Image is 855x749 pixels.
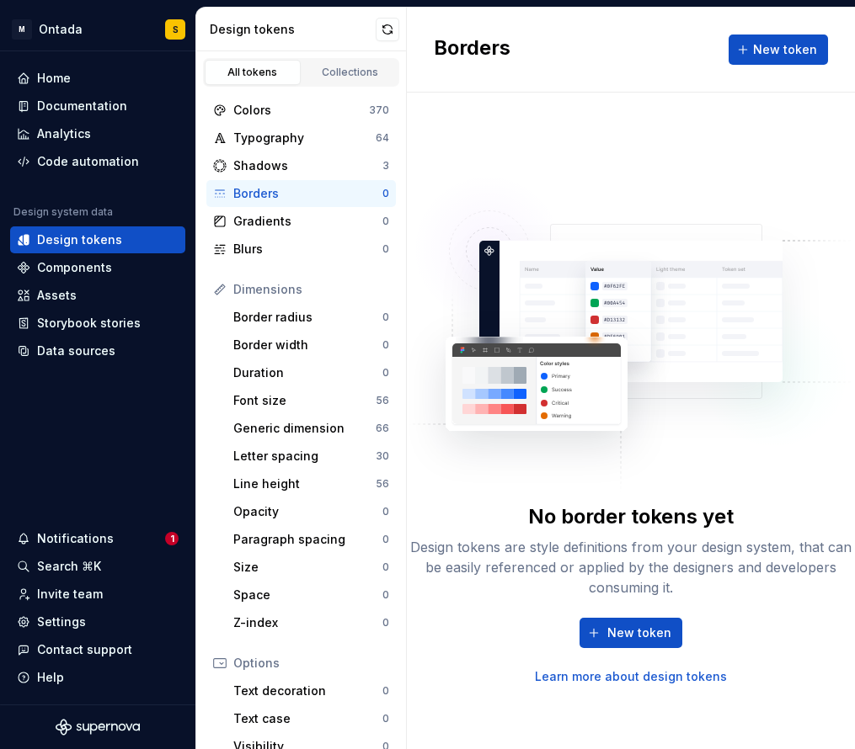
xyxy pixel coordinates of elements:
[10,310,185,337] a: Storybook stories
[206,152,396,179] a: Shadows3
[227,387,396,414] a: Font size56
[37,125,91,142] div: Analytics
[233,309,382,326] div: Border radius
[382,338,389,352] div: 0
[382,505,389,518] div: 0
[382,159,389,173] div: 3
[382,533,389,546] div: 0
[382,215,389,228] div: 0
[227,304,396,331] a: Border radius0
[227,526,396,553] a: Paragraph spacing0
[233,448,376,465] div: Letter spacing
[233,503,382,520] div: Opacity
[227,332,396,359] a: Border width0
[10,525,185,552] button: Notifications1
[382,712,389,725] div: 0
[10,664,185,691] button: Help
[227,582,396,608] a: Space0
[233,185,382,202] div: Borders
[376,477,389,491] div: 56
[37,98,127,114] div: Documentation
[13,205,113,219] div: Design system data
[233,683,382,699] div: Text decoration
[227,705,396,732] a: Text case0
[227,677,396,704] a: Text decoration0
[233,364,382,381] div: Duration
[10,636,185,663] button: Contact support
[211,66,295,79] div: All tokens
[382,242,389,256] div: 0
[233,531,382,548] div: Paragraph spacing
[233,587,382,603] div: Space
[3,11,192,47] button: MOntadaS
[10,93,185,120] a: Documentation
[10,254,185,281] a: Components
[37,70,71,87] div: Home
[173,23,179,36] div: S
[37,614,86,630] div: Settings
[37,315,141,332] div: Storybook stories
[206,208,396,235] a: Gradients0
[233,710,382,727] div: Text case
[233,614,382,631] div: Z-index
[376,131,389,145] div: 64
[580,618,682,648] button: New token
[233,337,382,353] div: Border width
[37,641,132,658] div: Contact support
[382,684,389,698] div: 0
[10,120,185,147] a: Analytics
[233,102,369,119] div: Colors
[233,281,389,298] div: Dimensions
[376,422,389,435] div: 66
[233,559,382,576] div: Size
[37,530,114,547] div: Notifications
[10,226,185,253] a: Design tokens
[233,130,376,146] div: Typography
[227,609,396,636] a: Z-index0
[382,187,389,200] div: 0
[382,311,389,324] div: 0
[39,21,83,38] div: Ontada
[607,624,671,641] span: New token
[528,503,734,530] div: No border tokens yet
[227,498,396,525] a: Opacity0
[233,241,382,258] div: Blurs
[233,420,376,437] div: Generic dimension
[210,21,376,38] div: Design tokens
[407,537,855,598] div: Design tokens are style definitions from your design system, that can be easily referenced or app...
[227,359,396,386] a: Duration0
[753,41,817,58] span: New token
[165,532,179,545] span: 1
[382,560,389,574] div: 0
[227,470,396,497] a: Line height56
[10,553,185,580] button: Search ⌘K
[10,581,185,608] a: Invite team
[10,608,185,635] a: Settings
[206,236,396,263] a: Blurs0
[10,65,185,92] a: Home
[369,104,389,117] div: 370
[10,337,185,364] a: Data sources
[382,366,389,380] div: 0
[206,97,396,124] a: Colors370
[37,231,122,248] div: Design tokens
[376,394,389,407] div: 56
[434,35,510,65] h2: Borders
[233,655,389,672] div: Options
[37,343,115,359] div: Data sources
[227,415,396,442] a: Generic dimension66
[37,558,101,575] div: Search ⌘K
[729,35,828,65] button: New token
[10,282,185,309] a: Assets
[37,669,64,686] div: Help
[308,66,393,79] div: Collections
[233,392,376,409] div: Font size
[376,449,389,463] div: 30
[382,616,389,629] div: 0
[227,554,396,581] a: Size0
[37,259,112,276] div: Components
[233,157,382,174] div: Shadows
[206,180,396,207] a: Borders0
[12,19,32,40] div: M
[227,443,396,470] a: Letter spacing30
